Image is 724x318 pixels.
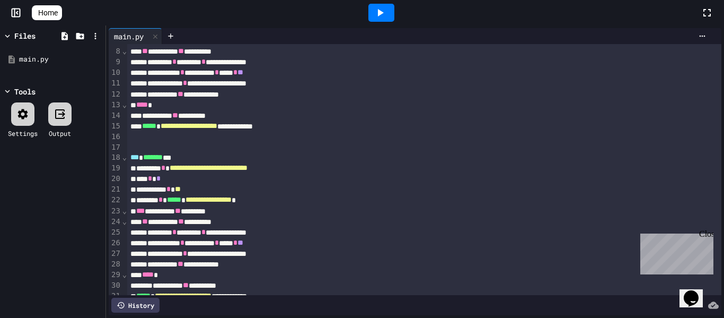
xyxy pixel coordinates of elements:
[109,110,122,121] div: 14
[14,86,36,97] div: Tools
[109,184,122,195] div: 21
[109,121,122,132] div: 15
[109,142,122,153] div: 17
[109,238,122,248] div: 26
[109,174,122,184] div: 20
[109,152,122,163] div: 18
[109,57,122,67] div: 9
[109,195,122,205] div: 22
[109,227,122,238] div: 25
[109,132,122,142] div: 16
[109,280,122,291] div: 30
[122,153,127,161] span: Fold line
[109,291,122,302] div: 31
[109,67,122,78] div: 10
[14,30,36,41] div: Files
[122,100,127,109] span: Fold line
[109,78,122,89] div: 11
[49,128,71,138] div: Output
[109,270,122,280] div: 29
[122,207,127,215] span: Fold line
[109,163,122,174] div: 19
[32,5,62,20] a: Home
[679,276,713,307] iframe: chat widget
[109,206,122,217] div: 23
[19,54,102,65] div: main.py
[109,217,122,227] div: 24
[109,46,122,57] div: 8
[109,31,149,42] div: main.py
[109,100,122,110] div: 13
[122,217,127,226] span: Fold line
[109,28,162,44] div: main.py
[122,270,127,279] span: Fold line
[109,89,122,100] div: 12
[636,229,713,274] iframe: chat widget
[109,259,122,270] div: 28
[109,248,122,259] div: 27
[38,7,58,18] span: Home
[8,128,38,138] div: Settings
[111,298,160,313] div: History
[122,47,127,55] span: Fold line
[4,4,73,67] div: Chat with us now!Close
